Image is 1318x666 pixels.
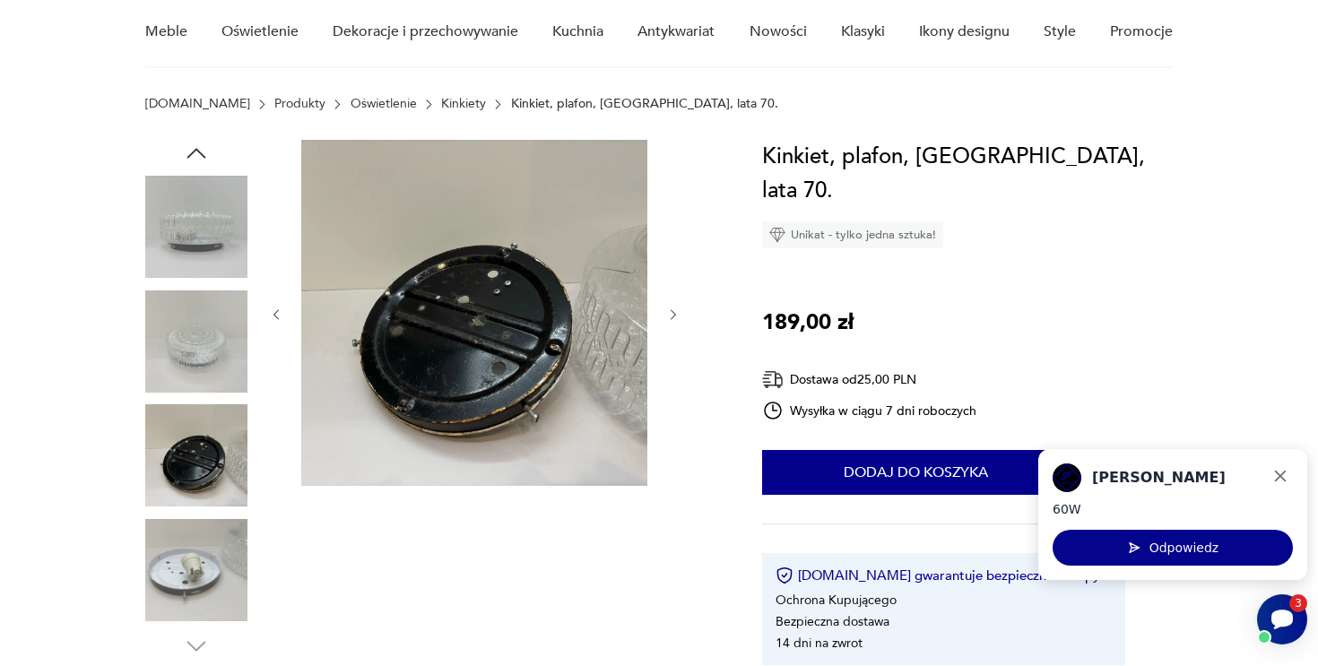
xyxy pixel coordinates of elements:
[776,635,863,652] li: 14 dni na zwrot
[762,368,784,391] img: Ikona dostawy
[145,176,247,278] img: Zdjęcie produktu Kinkiet, plafon, Niemcy, lata 70.
[762,140,1174,208] h1: Kinkiet, plafon, [GEOGRAPHIC_DATA], lata 70.
[145,97,250,111] a: [DOMAIN_NAME]
[762,221,943,248] div: Unikat - tylko jedna sztuka!
[145,519,247,621] img: Zdjęcie produktu Kinkiet, plafon, Niemcy, lata 70.
[776,567,793,584] img: Ikona certyfikatu
[511,97,778,111] p: Kinkiet, plafon, [GEOGRAPHIC_DATA], lata 70.
[274,97,325,111] a: Produkty
[762,400,977,421] div: Wysyłka w ciągu 7 dni roboczych
[762,368,977,391] div: Dostawa od 25,00 PLN
[762,450,1071,495] button: Dodaj do koszyka
[1257,594,1307,644] iframe: Smartsupp widget button
[145,290,247,393] img: Zdjęcie produktu Kinkiet, plafon, Niemcy, lata 70.
[776,567,1112,584] button: [DOMAIN_NAME] gwarantuje bezpieczne zakupy
[762,306,854,340] p: 189,00 zł
[1038,449,1307,580] iframe: Smartsupp widget popup
[776,592,897,609] li: Ochrona Kupującego
[441,97,486,111] a: Kinkiety
[776,613,889,630] li: Bezpieczna dostawa
[351,97,417,111] a: Oświetlenie
[769,227,785,243] img: Ikona diamentu
[301,140,647,486] img: Zdjęcie produktu Kinkiet, plafon, Niemcy, lata 70.
[145,404,247,506] img: Zdjęcie produktu Kinkiet, plafon, Niemcy, lata 70.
